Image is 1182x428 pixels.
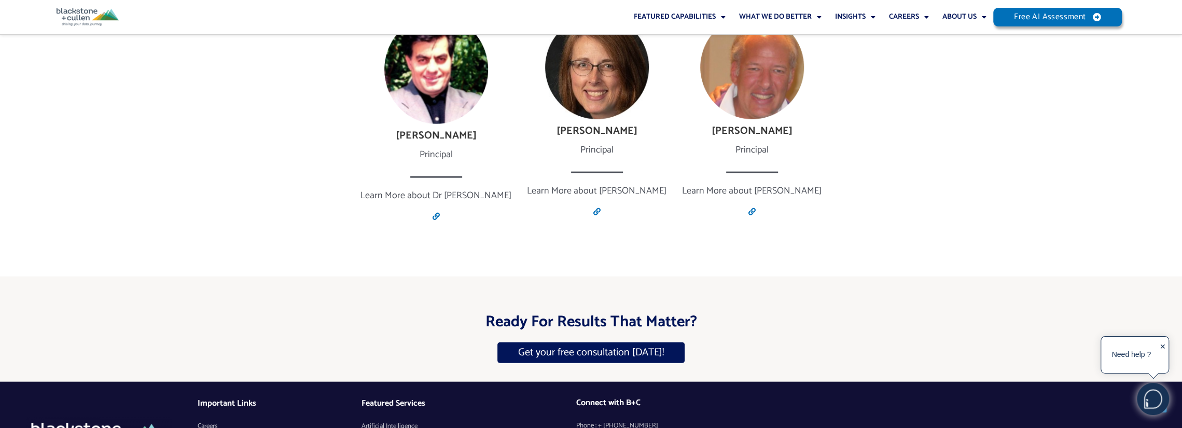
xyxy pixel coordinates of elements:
[1014,13,1086,21] span: Free AI Assessment
[527,143,666,158] div: Principal
[682,125,822,137] h4: [PERSON_NAME]
[1103,338,1160,371] div: Need help ?
[682,184,822,199] p: Learn More about [PERSON_NAME]
[497,342,685,363] a: Get your free consultation [DATE]!
[361,398,576,408] h4: Featured Services
[360,188,511,204] p: Learn More about Dr [PERSON_NAME]
[545,16,649,119] img: Kris Fuehr
[993,8,1122,26] a: Free AI Assessment
[485,309,697,335] a: Ready for Results that Matter?
[576,398,824,408] h4: Connect with B+C
[1160,339,1166,371] div: ✕
[518,348,664,358] span: Get your free consultation [DATE]!
[700,16,804,119] img: Bruce Alpert
[384,16,488,124] img: Nabil Ahmed
[527,125,666,137] h4: [PERSON_NAME]
[1137,383,1169,415] img: users%2F5SSOSaKfQqXq3cFEnIZRYMEs4ra2%2Fmedia%2Fimages%2F-Bulle%20blanche%20sans%20fond%20%2B%20ma...
[198,398,361,408] h4: Important Links
[360,130,511,142] h4: [PERSON_NAME]
[360,147,511,163] div: Principal
[527,184,666,199] p: Learn More about [PERSON_NAME]
[682,143,822,158] div: Principal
